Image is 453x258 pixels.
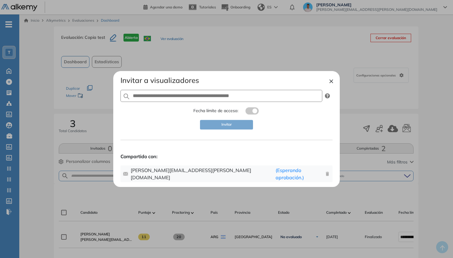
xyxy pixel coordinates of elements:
h4: Invitar a visualizadores [120,76,333,85]
span: ( Esperando aprobación. ) [276,166,325,181]
button: × [329,77,334,84]
span: [PERSON_NAME][EMAIL_ADDRESS][PERSON_NAME][DOMAIN_NAME] [131,166,273,181]
span: Fecha límite de acceso: [193,108,238,114]
strong: Compartido con: [120,153,333,160]
button: Invitar [200,120,253,129]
